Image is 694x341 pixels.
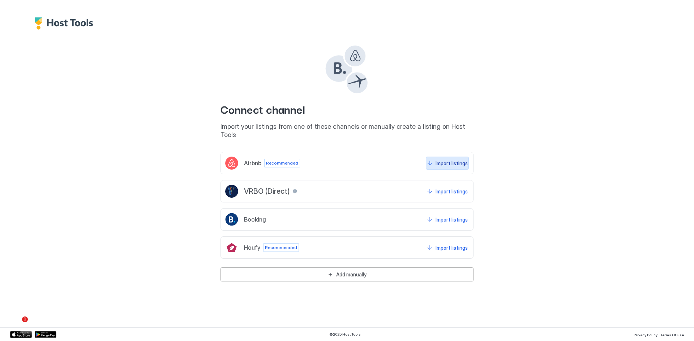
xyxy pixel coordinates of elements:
[660,333,684,337] span: Terms Of Use
[220,123,474,139] span: Import your listings from one of these channels or manually create a listing on Host Tools
[244,159,261,167] span: Airbnb
[220,267,474,281] button: Add manually
[220,101,474,117] span: Connect channel
[426,185,469,198] button: Import listings
[436,244,468,252] div: Import listings
[7,316,25,334] iframe: Intercom live chat
[244,216,266,223] span: Booking
[244,244,260,251] span: Houfy
[426,241,469,254] button: Import listings
[426,213,469,226] button: Import listings
[22,316,28,322] span: 1
[660,331,684,338] a: Terms Of Use
[35,17,97,30] div: Host Tools Logo
[436,216,468,223] div: Import listings
[436,188,468,195] div: Import listings
[634,331,657,338] a: Privacy Policy
[10,331,32,338] a: App Store
[426,157,469,170] button: Import listings
[329,332,361,337] span: © 2025 Host Tools
[634,333,657,337] span: Privacy Policy
[244,187,290,196] span: VRBO (Direct)
[266,160,298,166] span: Recommended
[436,159,468,167] div: Import listings
[336,271,367,278] div: Add manually
[35,331,56,338] a: Google Play Store
[265,244,297,251] span: Recommended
